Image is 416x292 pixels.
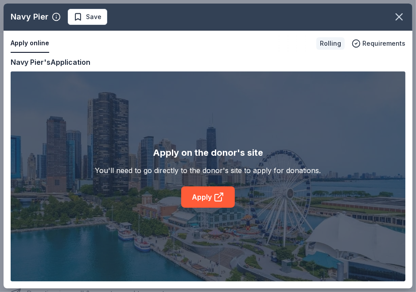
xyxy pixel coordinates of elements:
[86,12,101,22] span: Save
[68,9,107,25] button: Save
[153,146,263,160] div: Apply on the donor's site
[362,38,405,49] span: Requirements
[352,38,405,49] button: Requirements
[181,186,235,208] a: Apply
[11,34,49,53] button: Apply online
[11,10,48,24] div: Navy Pier
[11,56,90,68] div: Navy Pier's Application
[316,37,345,50] div: Rolling
[95,165,321,176] div: You'll need to go directly to the donor's site to apply for donations.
